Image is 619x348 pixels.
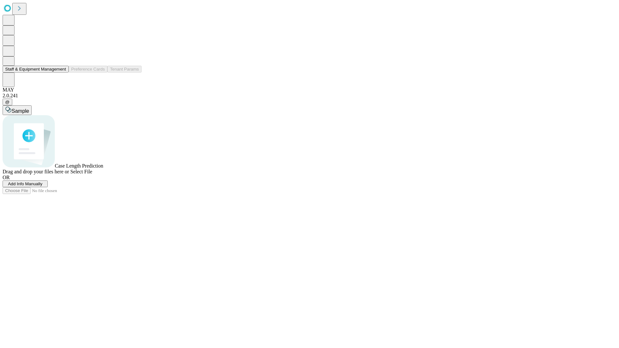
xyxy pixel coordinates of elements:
span: OR [3,175,10,180]
button: Sample [3,105,32,115]
div: 2.0.241 [3,93,616,99]
div: MAY [3,87,616,93]
span: Sample [12,108,29,114]
span: Case Length Prediction [55,163,103,169]
button: @ [3,99,12,105]
span: @ [5,100,10,104]
button: Staff & Equipment Management [3,66,69,72]
span: Add Info Manually [8,181,43,186]
button: Add Info Manually [3,180,48,187]
button: Preference Cards [69,66,107,72]
span: Drag and drop your files here or [3,169,69,174]
button: Tenant Params [107,66,142,72]
span: Select File [70,169,92,174]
